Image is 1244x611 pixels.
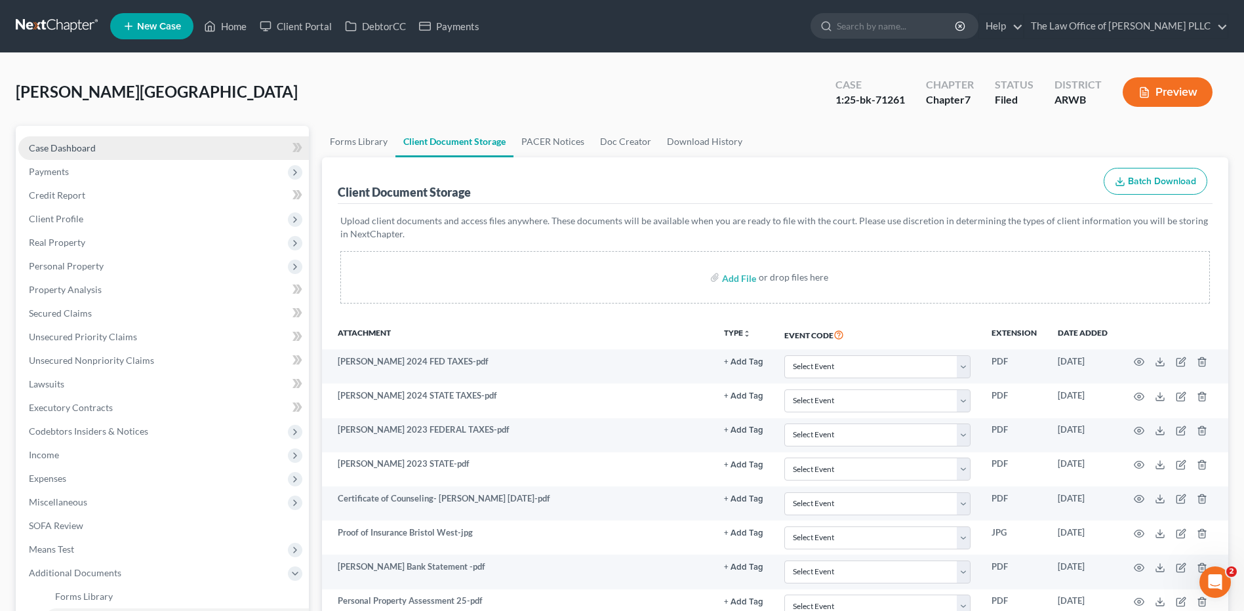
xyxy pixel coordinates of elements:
td: PDF [981,555,1047,589]
a: Forms Library [322,126,395,157]
button: + Add Tag [724,598,763,606]
div: District [1054,77,1102,92]
a: + Add Tag [724,561,763,573]
span: Credit Report [29,189,85,201]
td: [DATE] [1047,486,1118,521]
div: Filed [995,92,1033,108]
a: Unsecured Nonpriority Claims [18,349,309,372]
a: Secured Claims [18,302,309,325]
td: PDF [981,349,1047,384]
span: Executory Contracts [29,402,113,413]
td: PDF [981,486,1047,521]
a: Executory Contracts [18,396,309,420]
span: Additional Documents [29,567,121,578]
a: Client Document Storage [395,126,513,157]
a: Property Analysis [18,278,309,302]
span: Expenses [29,473,66,484]
a: + Add Tag [724,389,763,402]
a: + Add Tag [724,424,763,436]
span: New Case [137,22,181,31]
span: Unsecured Priority Claims [29,331,137,342]
td: [DATE] [1047,555,1118,589]
a: The Law Office of [PERSON_NAME] PLLC [1024,14,1228,38]
th: Date added [1047,319,1118,349]
span: Codebtors Insiders & Notices [29,425,148,437]
td: PDF [981,452,1047,486]
a: Help [979,14,1023,38]
a: Forms Library [45,585,309,608]
th: Attachment [322,319,713,349]
span: Secured Claims [29,307,92,319]
i: unfold_more [743,330,751,338]
span: 2 [1226,566,1237,577]
td: [PERSON_NAME] 2024 FED TAXES-pdf [322,349,713,384]
span: Payments [29,166,69,177]
th: Event Code [774,319,981,349]
a: + Add Tag [724,526,763,539]
a: + Add Tag [724,595,763,607]
td: [DATE] [1047,521,1118,555]
a: SOFA Review [18,514,309,538]
span: Case Dashboard [29,142,96,153]
button: Preview [1123,77,1213,107]
td: [PERSON_NAME] 2024 STATE TAXES-pdf [322,384,713,418]
div: Status [995,77,1033,92]
div: Chapter [926,92,974,108]
button: + Add Tag [724,358,763,366]
span: Personal Property [29,260,104,271]
span: Forms Library [55,591,113,602]
button: + Add Tag [724,563,763,572]
button: Batch Download [1104,168,1207,195]
button: + Add Tag [724,392,763,401]
a: PACER Notices [513,126,592,157]
span: Income [29,449,59,460]
button: + Add Tag [724,529,763,538]
input: Search by name... [837,14,957,38]
span: SOFA Review [29,520,83,531]
iframe: Intercom live chat [1199,566,1231,598]
span: Lawsuits [29,378,64,389]
span: Batch Download [1128,176,1196,187]
a: + Add Tag [724,458,763,470]
span: Real Property [29,237,85,248]
button: + Add Tag [724,495,763,503]
div: Chapter [926,77,974,92]
a: DebtorCC [338,14,412,38]
a: Client Portal [253,14,338,38]
a: Doc Creator [592,126,659,157]
td: Certificate of Counseling- [PERSON_NAME] [DATE]-pdf [322,486,713,521]
td: [PERSON_NAME] Bank Statement -pdf [322,555,713,589]
div: or drop files here [759,271,828,284]
div: Client Document Storage [338,184,471,200]
button: + Add Tag [724,461,763,469]
a: Credit Report [18,184,309,207]
td: PDF [981,384,1047,418]
span: [PERSON_NAME][GEOGRAPHIC_DATA] [16,82,298,101]
div: Case [835,77,905,92]
td: JPG [981,521,1047,555]
td: [DATE] [1047,349,1118,384]
a: Payments [412,14,486,38]
td: PDF [981,418,1047,452]
span: Client Profile [29,213,83,224]
div: 1:25-bk-71261 [835,92,905,108]
a: Download History [659,126,750,157]
div: ARWB [1054,92,1102,108]
p: Upload client documents and access files anywhere. These documents will be available when you are... [340,214,1210,241]
td: [DATE] [1047,452,1118,486]
a: Unsecured Priority Claims [18,325,309,349]
a: Home [197,14,253,38]
button: TYPEunfold_more [724,329,751,338]
span: Means Test [29,543,74,555]
td: Proof of Insurance Bristol West-jpg [322,521,713,555]
span: Property Analysis [29,284,102,295]
span: Miscellaneous [29,496,87,507]
a: Lawsuits [18,372,309,396]
button: + Add Tag [724,426,763,435]
a: + Add Tag [724,355,763,368]
a: Case Dashboard [18,136,309,160]
td: [DATE] [1047,418,1118,452]
a: + Add Tag [724,492,763,505]
th: Extension [981,319,1047,349]
td: [DATE] [1047,384,1118,418]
